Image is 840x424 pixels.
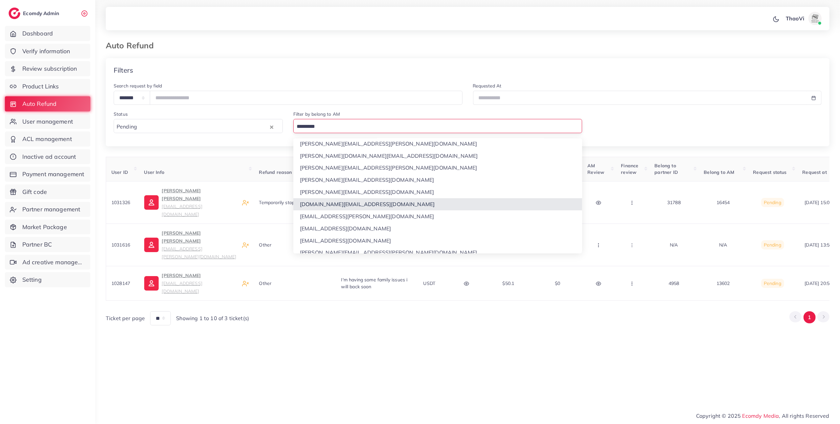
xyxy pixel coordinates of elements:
[22,223,67,231] span: Market Package
[293,150,582,162] li: [PERSON_NAME][DOMAIN_NAME][EMAIL_ADDRESS][DOMAIN_NAME]
[742,412,779,419] a: Ecomdy Media
[5,44,90,59] a: Verify information
[5,237,90,252] a: Partner BC
[111,280,130,286] span: 1028147
[162,187,237,218] p: [PERSON_NAME] [PERSON_NAME]
[293,111,340,117] label: Filter by belong to AM
[588,163,604,175] span: AM Review
[115,122,138,132] span: Pending
[144,276,159,291] img: ic-user-info.36bf1079.svg
[5,26,90,41] a: Dashboard
[5,167,90,182] a: Payment management
[473,82,502,89] label: Requested At
[341,277,408,289] span: I'm having some family issues i will back soon
[293,174,582,186] li: [PERSON_NAME][EMAIL_ADDRESS][DOMAIN_NAME]
[555,280,560,286] span: $0
[259,169,292,175] span: Refund reason
[114,111,128,117] label: Status
[503,280,514,286] span: $50.1
[805,200,839,205] span: [DATE] 15:03:57
[764,280,781,286] span: Pending
[144,229,237,261] a: [PERSON_NAME] [PERSON_NAME][EMAIL_ADDRESS][PERSON_NAME][DOMAIN_NAME]
[293,119,582,133] div: Search for option
[805,280,839,286] span: [DATE] 20:58:41
[293,210,582,223] li: [EMAIL_ADDRESS][PERSON_NAME][DOMAIN_NAME]
[423,279,436,287] p: USDT
[5,79,90,94] a: Product Links
[5,149,90,164] a: Inactive ad account
[22,64,77,73] span: Review subscription
[716,280,730,286] span: 13602
[259,242,272,248] span: Other
[716,200,730,205] span: 16454
[779,412,829,420] span: , All rights Reserved
[804,311,816,323] button: Go to page 1
[5,220,90,235] a: Market Package
[293,186,582,198] li: [PERSON_NAME][EMAIL_ADDRESS][DOMAIN_NAME]
[5,131,90,147] a: ACL management
[293,223,582,235] li: [EMAIL_ADDRESS][DOMAIN_NAME]
[22,47,70,56] span: Verify information
[22,205,80,214] span: Partner management
[293,247,582,259] li: [PERSON_NAME][EMAIL_ADDRESS][PERSON_NAME][DOMAIN_NAME]
[803,169,827,175] span: Request at
[22,240,52,249] span: Partner BC
[144,195,159,210] img: ic-user-info.36bf1079.svg
[111,169,128,175] span: User ID
[5,61,90,76] a: Review subscription
[162,280,202,294] small: [EMAIL_ADDRESS][DOMAIN_NAME]
[5,202,90,217] a: Partner management
[22,170,84,178] span: Payment management
[176,315,249,322] span: Showing 1 to 10 of 3 ticket(s)
[22,275,42,284] span: Setting
[22,153,76,161] span: Inactive ad account
[9,8,61,19] a: logoEcomdy Admin
[106,315,145,322] span: Ticket per page
[162,271,237,295] p: [PERSON_NAME]
[144,187,237,218] a: [PERSON_NAME] [PERSON_NAME][EMAIL_ADDRESS][DOMAIN_NAME]
[144,169,164,175] span: User Info
[114,82,162,89] label: Search request by field
[294,122,578,132] input: Search for option
[22,100,57,108] span: Auto Refund
[144,271,237,295] a: [PERSON_NAME][EMAIL_ADDRESS][DOMAIN_NAME]
[22,188,47,196] span: Gift code
[259,280,272,286] span: Other
[669,280,679,286] span: 4958
[23,10,61,16] h2: Ecomdy Admin
[114,66,133,74] h4: Filters
[704,169,735,175] span: Belong to AM
[764,242,781,248] span: Pending
[5,114,90,129] a: User management
[808,12,822,25] img: avatar
[670,242,678,248] span: N/A
[805,242,839,248] span: [DATE] 13:50:46
[106,41,159,50] h3: Auto Refund
[22,135,72,143] span: ACL management
[293,162,582,174] li: [PERSON_NAME][EMAIL_ADDRESS][PERSON_NAME][DOMAIN_NAME]
[9,8,20,19] img: logo
[782,12,824,25] a: ThaoViavatar
[789,311,829,323] ul: Pagination
[5,184,90,200] a: Gift code
[22,258,85,267] span: Ad creative management
[293,138,582,150] li: [PERSON_NAME][EMAIL_ADDRESS][PERSON_NAME][DOMAIN_NAME]
[270,123,273,130] button: Clear Selected
[22,29,53,38] span: Dashboard
[162,229,237,261] p: [PERSON_NAME] [PERSON_NAME]
[5,255,90,270] a: Ad creative management
[111,200,130,205] span: 1031326
[144,238,159,252] img: ic-user-info.36bf1079.svg
[22,117,73,126] span: User management
[786,14,804,22] p: ThaoVi
[111,242,130,248] span: 1031616
[621,163,639,175] span: Finance review
[5,272,90,287] a: Setting
[5,96,90,111] a: Auto Refund
[114,119,283,133] div: Search for option
[293,198,582,210] li: [DOMAIN_NAME][EMAIL_ADDRESS][DOMAIN_NAME]
[162,246,237,259] small: [EMAIL_ADDRESS][PERSON_NAME][DOMAIN_NAME]
[162,203,202,217] small: [EMAIL_ADDRESS][DOMAIN_NAME]
[655,163,678,175] span: Belong to partner ID
[259,200,324,205] span: Temporarily stop using service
